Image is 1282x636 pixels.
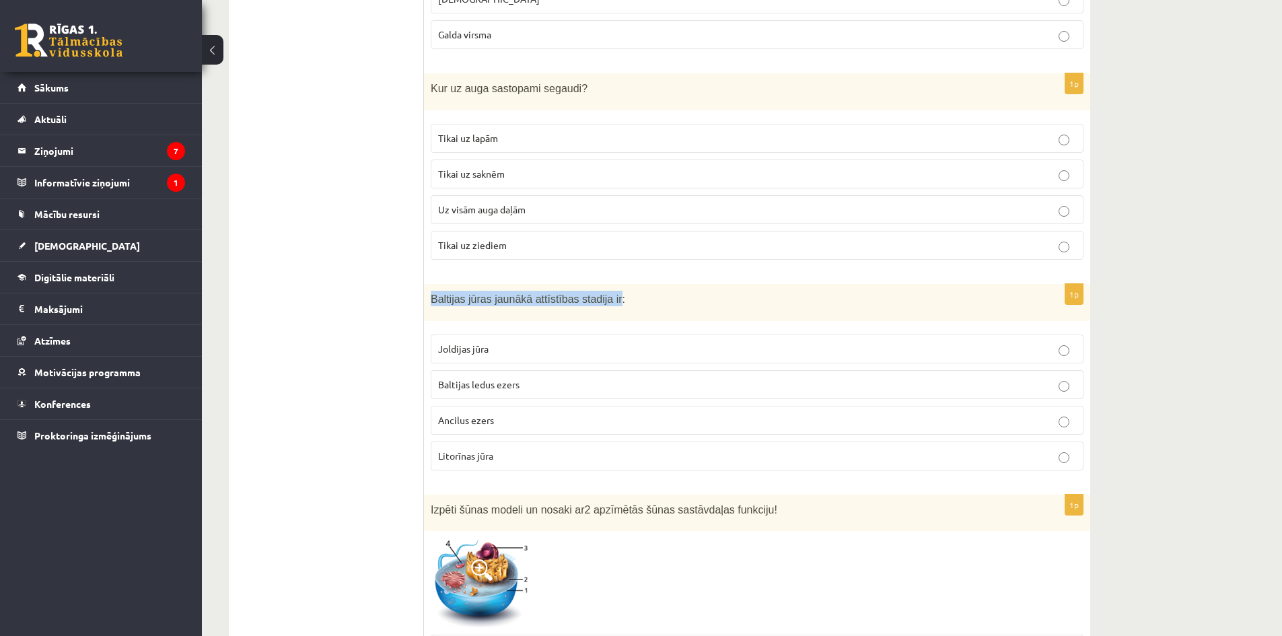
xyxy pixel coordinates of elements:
span: 2 apzīmētās šūnas sastāvdaļas funkciju! [585,504,777,516]
span: Kur uz auga sastopami segaudi? [431,83,587,94]
span: Baltijas ledus ezers [438,378,520,390]
span: [DEMOGRAPHIC_DATA] [34,240,140,252]
img: 1.png [431,538,532,628]
span: Uz visām auga daļām [438,203,526,215]
a: Digitālie materiāli [17,262,185,293]
a: Motivācijas programma [17,357,185,388]
a: [DEMOGRAPHIC_DATA] [17,230,185,261]
i: 7 [167,142,185,160]
input: Tikai uz ziediem [1059,242,1069,252]
span: Atzīmes [34,334,71,347]
span: Ancilus ezers [438,414,494,426]
a: Rīgas 1. Tālmācības vidusskola [15,24,122,57]
a: Sākums [17,72,185,103]
span: Motivācijas programma [34,366,141,378]
a: Mācību resursi [17,199,185,229]
i: 1 [167,174,185,192]
span: Mācību resursi [34,208,100,220]
span: Digitālie materiāli [34,271,114,283]
input: Galda virsma [1059,31,1069,42]
span: Sākums [34,81,69,94]
span: Joldijas jūra [438,343,489,355]
span: Baltijas jūras jaunākā attīstības stadija ir: [431,293,625,305]
span: Tikai uz lapām [438,132,498,144]
span: Izpēti šūnas modeli un nosaki ar [431,504,585,516]
a: Informatīvie ziņojumi1 [17,167,185,198]
input: Ancilus ezers [1059,417,1069,427]
input: Uz visām auga daļām [1059,206,1069,217]
a: Konferences [17,388,185,419]
a: Proktoringa izmēģinājums [17,420,185,451]
a: Atzīmes [17,325,185,356]
input: Tikai uz lapām [1059,135,1069,145]
legend: Maksājumi [34,293,185,324]
a: Ziņojumi7 [17,135,185,166]
p: 1p [1065,283,1083,305]
input: Litorīnas jūra [1059,452,1069,463]
input: Tikai uz saknēm [1059,170,1069,181]
span: Galda virsma [438,28,491,40]
p: 1p [1065,494,1083,516]
legend: Ziņojumi [34,135,185,166]
span: Proktoringa izmēģinājums [34,429,151,441]
span: Aktuāli [34,113,67,125]
span: Tikai uz saknēm [438,168,505,180]
input: Baltijas ledus ezers [1059,381,1069,392]
span: Konferences [34,398,91,410]
span: Litorīnas jūra [438,450,493,462]
input: Joldijas jūra [1059,345,1069,356]
p: 1p [1065,73,1083,94]
span: Tikai uz ziediem [438,239,507,251]
legend: Informatīvie ziņojumi [34,167,185,198]
a: Maksājumi [17,293,185,324]
a: Aktuāli [17,104,185,135]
